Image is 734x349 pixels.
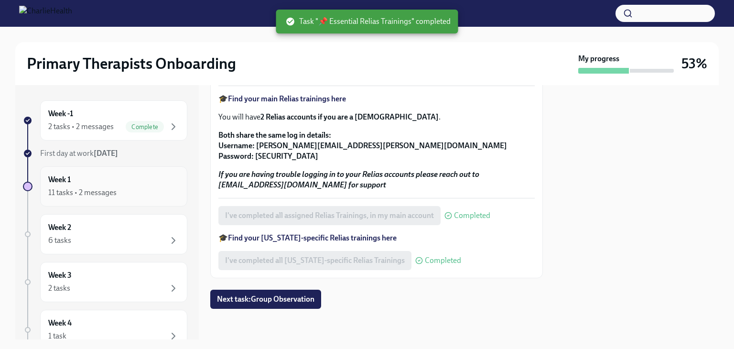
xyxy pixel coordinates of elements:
[218,112,535,122] p: You will have .
[23,166,187,207] a: Week 111 tasks • 2 messages
[218,94,535,104] p: 🎓
[425,257,461,264] span: Completed
[126,123,164,131] span: Complete
[48,235,71,246] div: 6 tasks
[48,331,66,341] div: 1 task
[286,16,451,27] span: Task "📌 Essential Relias Trainings" completed
[48,109,73,119] h6: Week -1
[228,233,397,242] a: Find your [US_STATE]-specific Relias trainings here
[23,148,187,159] a: First day at work[DATE]
[23,262,187,302] a: Week 32 tasks
[48,222,71,233] h6: Week 2
[228,94,346,103] a: Find your main Relias trainings here
[48,174,71,185] h6: Week 1
[218,131,507,161] strong: Both share the same log in details: Username: [PERSON_NAME][EMAIL_ADDRESS][PERSON_NAME][DOMAIN_NA...
[260,112,439,121] strong: 2 Relias accounts if you are a [DEMOGRAPHIC_DATA]
[210,290,321,309] button: Next task:Group Observation
[217,294,314,304] span: Next task : Group Observation
[23,100,187,141] a: Week -12 tasks • 2 messagesComplete
[48,283,70,294] div: 2 tasks
[578,54,619,64] strong: My progress
[681,55,707,72] h3: 53%
[40,149,118,158] span: First day at work
[218,170,479,189] strong: If you are having trouble logging in to your Relias accounts please reach out to [EMAIL_ADDRESS][...
[48,187,117,198] div: 11 tasks • 2 messages
[48,121,114,132] div: 2 tasks • 2 messages
[23,214,187,254] a: Week 26 tasks
[48,270,72,281] h6: Week 3
[19,6,72,21] img: CharlieHealth
[27,54,236,73] h2: Primary Therapists Onboarding
[48,318,72,328] h6: Week 4
[94,149,118,158] strong: [DATE]
[218,233,535,243] p: 🎓
[454,212,490,219] span: Completed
